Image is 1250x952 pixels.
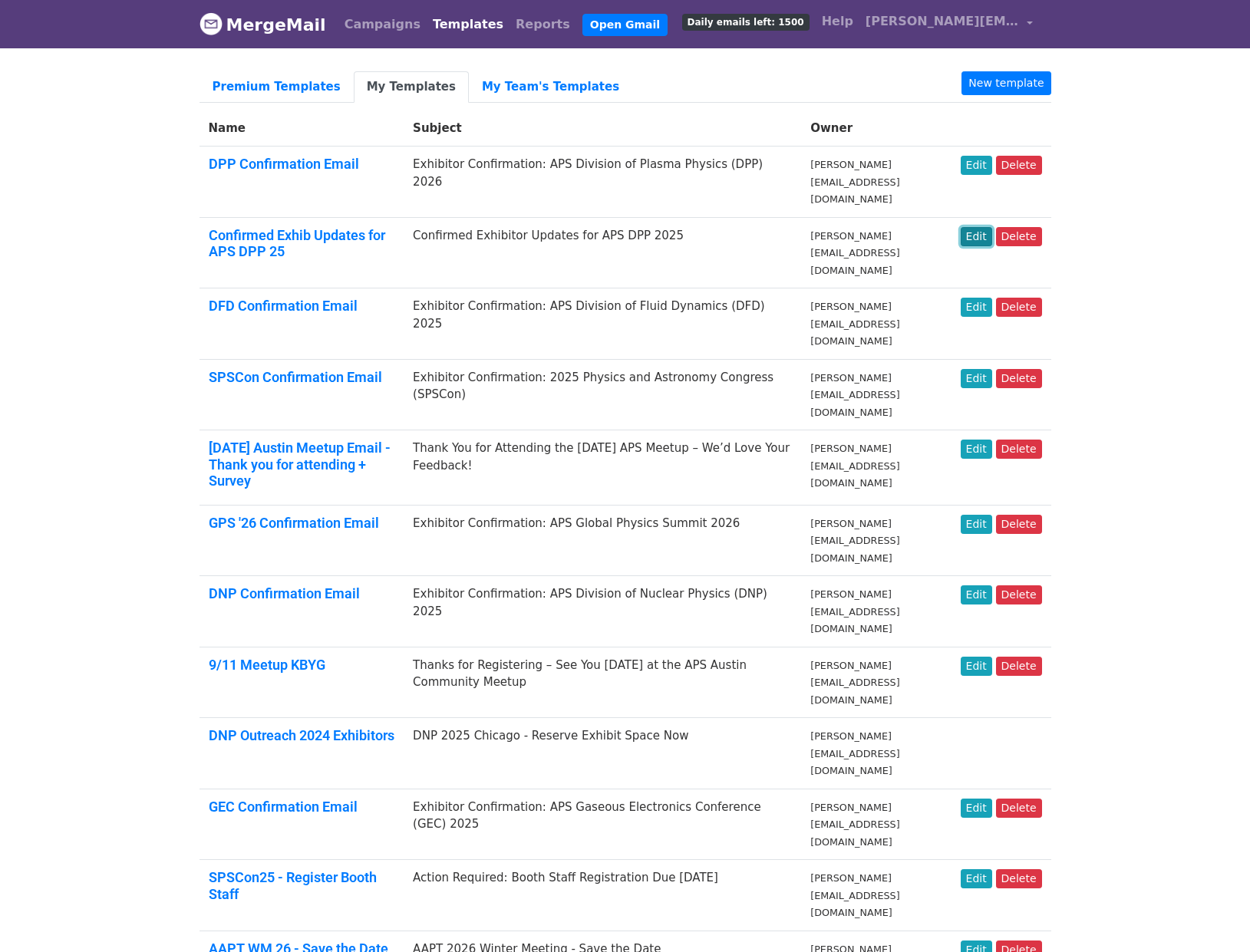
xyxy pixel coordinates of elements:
[404,718,801,789] td: DNP 2025 Chicago - Reserve Exhibit Space Now
[996,869,1042,888] a: Delete
[209,657,325,673] a: 9/11 Meetup KBYG
[338,9,427,40] a: Campaigns
[961,71,1050,95] a: New template
[810,588,899,634] small: [PERSON_NAME][EMAIL_ADDRESS][DOMAIN_NAME]
[209,227,385,260] a: Confirmed Exhib Updates for APS DPP 25
[961,515,992,534] a: Edit
[469,71,632,103] a: My Team's Templates
[996,156,1042,175] a: Delete
[996,657,1042,676] a: Delete
[996,369,1042,388] a: Delete
[961,869,992,888] a: Edit
[996,440,1042,459] a: Delete
[200,8,326,41] a: MergeMail
[961,440,992,459] a: Edit
[404,288,801,360] td: Exhibitor Confirmation: APS Division of Fluid Dynamics (DFD) 2025
[859,6,1039,42] a: [PERSON_NAME][EMAIL_ADDRESS][DOMAIN_NAME]
[200,110,404,147] th: Name
[209,585,360,601] a: DNP Confirmation Email
[961,657,992,676] a: Edit
[801,110,951,147] th: Owner
[866,12,1019,31] span: [PERSON_NAME][EMAIL_ADDRESS][DOMAIN_NAME]
[961,369,992,388] a: Edit
[404,505,801,576] td: Exhibitor Confirmation: APS Global Physics Summit 2026
[996,515,1042,534] a: Delete
[961,298,992,317] a: Edit
[510,9,576,40] a: Reports
[209,298,358,314] a: DFD Confirmation Email
[810,301,899,347] small: [PERSON_NAME][EMAIL_ADDRESS][DOMAIN_NAME]
[961,585,992,604] a: Edit
[810,660,899,706] small: [PERSON_NAME][EMAIL_ADDRESS][DOMAIN_NAME]
[810,443,899,489] small: [PERSON_NAME][EMAIL_ADDRESS][DOMAIN_NAME]
[209,156,359,172] a: DPP Confirmation Email
[961,799,992,818] a: Edit
[810,518,899,564] small: [PERSON_NAME][EMAIL_ADDRESS][DOMAIN_NAME]
[200,71,354,103] a: Premium Templates
[404,789,801,860] td: Exhibitor Confirmation: APS Gaseous Electronics Conference (GEC) 2025
[404,110,801,147] th: Subject
[1173,878,1250,952] iframe: Chat Widget
[404,147,801,218] td: Exhibitor Confirmation: APS Division of Plasma Physics (DPP) 2026
[404,576,801,647] td: Exhibitor Confirmation: APS Division of Nuclear Physics (DNP) 2025
[996,799,1042,818] a: Delete
[209,440,391,489] a: [DATE] Austin Meetup Email - Thank you for attending + Survey
[404,359,801,430] td: Exhibitor Confirmation: 2025 Physics and Astronomy Congress (SPSCon)
[582,14,668,36] a: Open Gmail
[200,12,223,35] img: MergeMail logo
[816,6,859,37] a: Help
[810,730,899,776] small: [PERSON_NAME][EMAIL_ADDRESS][DOMAIN_NAME]
[209,727,394,743] a: DNP Outreach 2024 Exhibitors
[961,156,992,175] a: Edit
[209,515,379,531] a: GPS '26 Confirmation Email
[810,159,899,205] small: [PERSON_NAME][EMAIL_ADDRESS][DOMAIN_NAME]
[209,869,377,902] a: SPSCon25 - Register Booth Staff
[404,860,801,931] td: Action Required: Booth Staff Registration Due [DATE]
[404,647,801,718] td: Thanks for Registering – See You [DATE] at the APS Austin Community Meetup
[810,872,899,918] small: [PERSON_NAME][EMAIL_ADDRESS][DOMAIN_NAME]
[996,298,1042,317] a: Delete
[961,227,992,246] a: Edit
[404,430,801,506] td: Thank You for Attending the [DATE] APS Meetup – We’d Love Your Feedback!
[810,802,899,848] small: [PERSON_NAME][EMAIL_ADDRESS][DOMAIN_NAME]
[427,9,510,40] a: Templates
[676,6,816,37] a: Daily emails left: 1500
[354,71,469,103] a: My Templates
[682,14,810,31] span: Daily emails left: 1500
[810,372,899,418] small: [PERSON_NAME][EMAIL_ADDRESS][DOMAIN_NAME]
[996,585,1042,604] a: Delete
[209,369,382,385] a: SPSCon Confirmation Email
[209,799,358,815] a: GEC Confirmation Email
[996,227,1042,246] a: Delete
[404,217,801,288] td: Confirmed Exhibitor Updates for APS DPP 2025
[810,230,899,276] small: [PERSON_NAME][EMAIL_ADDRESS][DOMAIN_NAME]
